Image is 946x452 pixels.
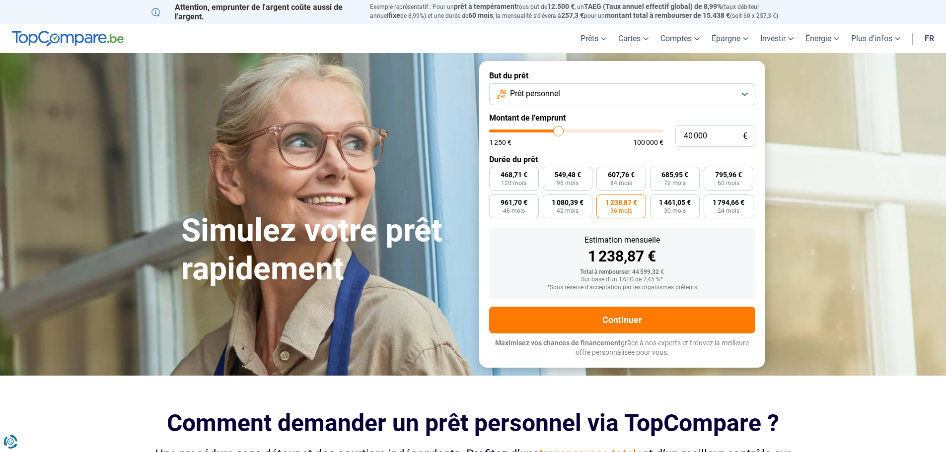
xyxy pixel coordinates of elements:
[608,171,635,178] span: 607,76 €
[547,2,575,10] span: 12.500 €
[468,11,493,19] span: 60 mois
[664,208,686,214] span: 30 mois
[554,171,581,178] span: 549,48 €
[557,208,579,214] span: 42 mois
[754,24,800,53] a: Investir
[575,24,612,53] a: Prêts
[661,171,688,178] span: 685,95 €
[715,171,742,178] span: 795,96 €
[605,199,637,206] span: 1 238,87 €
[495,339,621,347] span: Maximisez vos chances de financement
[633,139,663,146] span: 100 000 €
[497,284,747,291] div: *Sous réserve d'acceptation par les organismes prêteurs
[181,212,467,288] h1: Simulez votre prêt rapidement
[610,208,632,214] span: 36 mois
[497,249,747,264] div: 1 238,87 €
[151,409,795,437] h2: Comment demander un prêt personnel via TopCompare ?
[501,180,526,186] span: 120 mois
[497,276,747,283] div: Sur base d'un TAEG de 7,45 %*
[718,208,739,214] span: 24 mois
[503,208,525,214] span: 48 mois
[497,269,747,276] div: Total à rembourser: 44 599,32 €
[489,113,755,123] label: Montant de l'emprunt
[800,24,845,53] a: Énergie
[12,31,124,47] img: TopCompare
[388,11,400,19] span: fixe
[370,2,795,20] p: Exemple représentatif : Pour un tous but de , un (taux débiteur annuel de 8,99%) et une durée de ...
[557,180,579,186] span: 96 mois
[454,2,517,10] span: prêt à tempérament
[501,199,527,206] span: 961,70 €
[706,24,754,53] a: Épargne
[584,2,722,10] span: TAEG (Taux annuel effectif global) de 8,99%
[501,171,527,178] span: 468,71 €
[605,11,730,19] span: montant total à rembourser de 15.438 €
[919,24,940,53] a: fr
[612,24,655,53] a: Cartes
[743,132,747,140] span: €
[664,180,686,186] span: 72 mois
[489,139,511,146] span: 1 250 €
[552,199,583,206] span: 1 080,39 €
[489,83,755,105] button: Prêt personnel
[561,11,584,19] span: 257,3 €
[497,236,747,244] div: Estimation mensuelle
[151,2,358,21] p: Attention, emprunter de l'argent coûte aussi de l'argent.
[489,338,755,358] p: grâce à nos experts et trouvez la meilleure offre personnalisée pour vous.
[718,180,739,186] span: 60 mois
[489,155,755,164] label: Durée du prêt
[845,24,906,53] a: Plus d'infos
[713,199,744,206] span: 1 794,66 €
[655,24,706,53] a: Comptes
[659,199,691,206] span: 1 461,05 €
[489,71,755,80] label: But du prêt
[510,88,560,99] span: Prêt personnel
[610,180,632,186] span: 84 mois
[489,307,755,333] button: Continuer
